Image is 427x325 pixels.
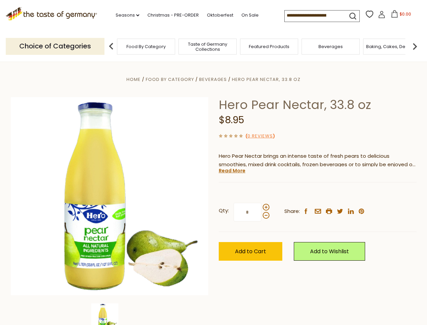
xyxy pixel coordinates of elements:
[387,10,416,20] button: $0.00
[284,207,300,216] span: Share:
[241,12,259,19] a: On Sale
[219,152,417,169] p: Hero Pear Nectar brings an intense taste of fresh pears to delicious smoothies, mixed drink cockt...
[400,11,411,17] span: $0.00
[219,97,417,112] h1: Hero Pear Nectar, 33.8 oz
[408,40,422,53] img: next arrow
[219,242,282,261] button: Add to Cart
[249,44,289,49] a: Featured Products
[219,207,229,215] strong: Qty:
[126,44,166,49] a: Food By Category
[234,203,261,221] input: Qty:
[245,133,275,139] span: ( )
[104,40,118,53] img: previous arrow
[6,38,104,55] p: Choice of Categories
[181,42,235,52] a: Taste of Germany Collections
[199,76,227,83] a: Beverages
[219,113,244,127] span: $8.95
[207,12,233,19] a: Oktoberfest
[366,44,419,49] a: Baking, Cakes, Desserts
[247,133,273,140] a: 0 Reviews
[219,167,245,174] a: Read More
[147,12,199,19] a: Christmas - PRE-ORDER
[126,76,141,83] a: Home
[11,97,209,295] img: Hero Pear Nectar, 33.8 oz
[318,44,343,49] a: Beverages
[294,242,365,261] a: Add to Wishlist
[232,76,301,83] a: Hero Pear Nectar, 33.8 oz
[235,247,266,255] span: Add to Cart
[116,12,139,19] a: Seasons
[146,76,194,83] a: Food By Category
